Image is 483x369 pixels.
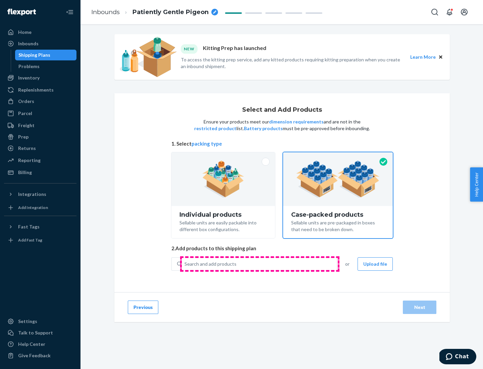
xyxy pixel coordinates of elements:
[439,349,476,366] iframe: Opens a widget where you can chat to one of our agents
[184,261,236,267] div: Search and add products
[4,316,76,327] a: Settings
[4,27,76,38] a: Home
[4,38,76,49] a: Inbounds
[4,167,76,178] a: Billing
[18,87,54,93] div: Replenishments
[4,96,76,107] a: Orders
[18,145,36,152] div: Returns
[194,125,236,132] button: restricted product
[443,5,456,19] button: Open notifications
[4,202,76,213] a: Add Integration
[4,350,76,361] button: Give Feedback
[179,211,267,218] div: Individual products
[181,44,198,53] div: NEW
[18,341,45,348] div: Help Center
[4,221,76,232] button: Fast Tags
[18,40,39,47] div: Inbounds
[410,53,436,61] button: Learn More
[4,108,76,119] a: Parcel
[15,61,77,72] a: Problems
[18,169,32,176] div: Billing
[18,157,41,164] div: Reporting
[244,125,283,132] button: Battery products
[18,122,35,129] div: Freight
[4,339,76,350] a: Help Center
[403,301,436,314] button: Next
[18,63,40,70] div: Problems
[194,118,371,132] p: Ensure your products meet our and are not in the list. must be pre-approved before inbounding.
[242,107,322,113] h1: Select and Add Products
[4,131,76,142] a: Prep
[409,304,431,311] div: Next
[18,134,29,140] div: Prep
[18,352,51,359] div: Give Feedback
[296,161,380,198] img: case-pack.59cecea509d18c883b923b81aeac6d0b.png
[470,167,483,202] button: Help Center
[18,329,53,336] div: Talk to Support
[4,85,76,95] a: Replenishments
[86,2,223,22] ol: breadcrumbs
[4,143,76,154] a: Returns
[18,110,32,117] div: Parcel
[458,5,471,19] button: Open account menu
[171,245,393,252] span: 2. Add products to this shipping plan
[91,8,120,16] a: Inbounds
[18,223,40,230] div: Fast Tags
[18,52,50,58] div: Shipping Plans
[192,140,222,147] button: packing type
[437,53,444,61] button: Close
[18,191,46,198] div: Integrations
[128,301,158,314] button: Previous
[291,211,385,218] div: Case-packed products
[345,261,350,267] span: or
[4,327,76,338] button: Talk to Support
[171,140,393,147] span: 1. Select
[18,98,34,105] div: Orders
[18,29,32,36] div: Home
[15,50,77,60] a: Shipping Plans
[181,56,404,70] p: To access the kitting prep service, add any kitted products requiring kitting preparation when yo...
[179,218,267,233] div: Sellable units are easily packable into different box configurations.
[4,155,76,166] a: Reporting
[18,237,42,243] div: Add Fast Tag
[18,318,37,325] div: Settings
[4,189,76,200] button: Integrations
[4,72,76,83] a: Inventory
[18,205,48,210] div: Add Integration
[269,118,324,125] button: dimension requirements
[63,5,76,19] button: Close Navigation
[358,257,393,271] button: Upload file
[18,74,40,81] div: Inventory
[7,9,36,15] img: Flexport logo
[428,5,441,19] button: Open Search Box
[4,235,76,246] a: Add Fast Tag
[203,44,266,53] p: Kitting Prep has launched
[4,120,76,131] a: Freight
[132,8,209,17] span: Patiently Gentle Pigeon
[202,161,244,198] img: individual-pack.facf35554cb0f1810c75b2bd6df2d64e.png
[291,218,385,233] div: Sellable units are pre-packaged in boxes that need to be broken down.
